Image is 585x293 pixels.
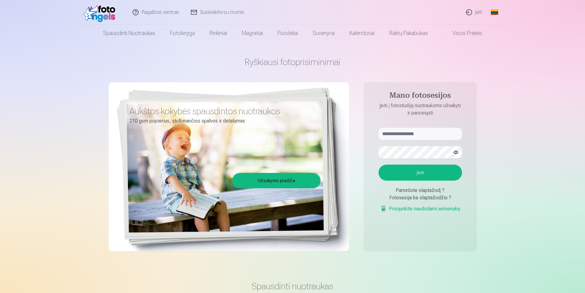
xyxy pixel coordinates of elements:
p: Įeiti į fotostudiją nuotraukoms užsakyti ir parsisiųsti [372,102,468,117]
h1: Ryškiausi fotoprisiminimai [109,57,477,68]
div: Fotosesija be slaptažodžio ? [379,194,462,201]
img: /fa2 [83,2,119,22]
h3: Spausdinti nuotraukas [114,281,472,292]
a: Puodeliai [270,25,305,42]
div: Pamiršote slaptažodį ? [379,187,462,194]
p: 210 gsm popierius, stulbinančios spalvos ir detalumas [129,117,316,125]
a: Suvenyrai [305,25,342,42]
a: Rinkiniai [202,25,234,42]
a: Magnetai [234,25,270,42]
h4: Mano fotosesijos [372,91,468,102]
a: Kalendoriai [342,25,382,42]
a: Prisijunkite naudodami asmenukę [380,205,460,213]
button: Įeiti [379,165,462,181]
a: Spausdinti nuotraukas [96,25,163,42]
a: Užsakymo pradžia [233,174,320,187]
a: Visos prekės [435,25,490,42]
a: Fotoknyga [163,25,202,42]
a: Raktų pakabukas [382,25,435,42]
h3: Aukštos kokybės spausdintos nuotraukos [129,106,316,117]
